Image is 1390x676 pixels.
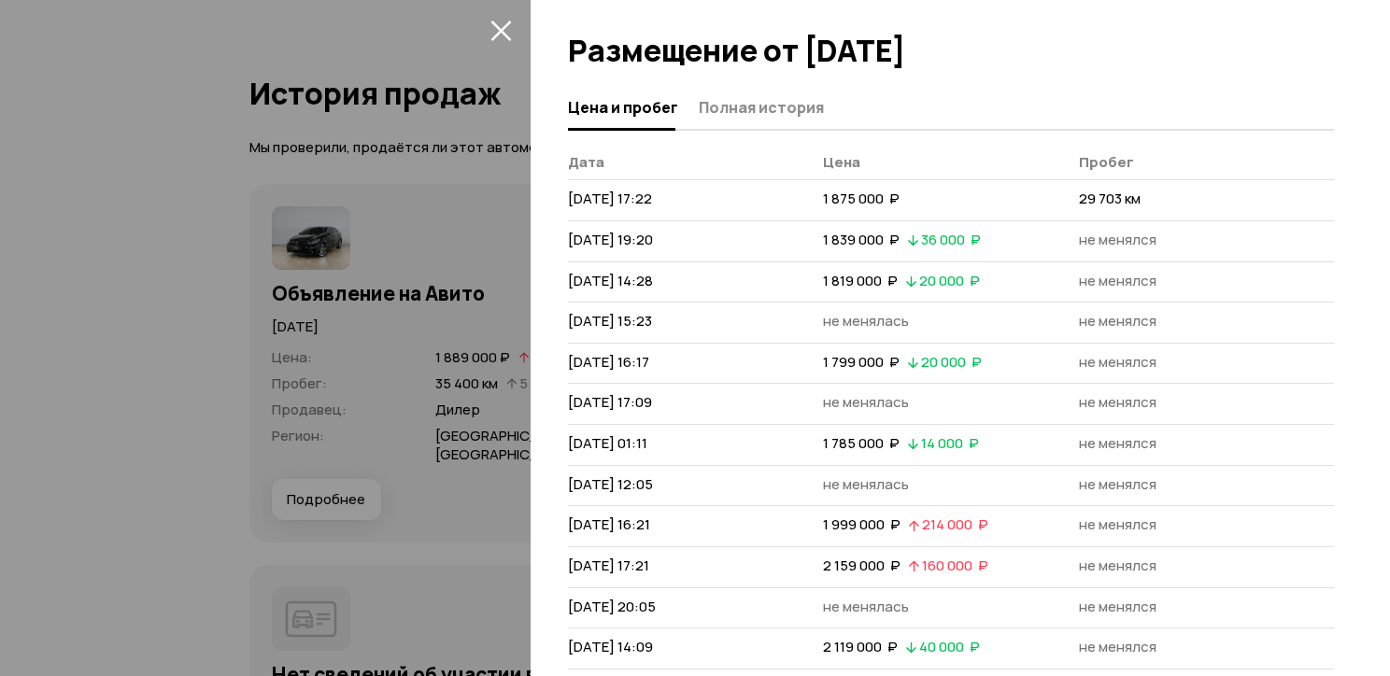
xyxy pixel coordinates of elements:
[486,15,516,45] button: закрыть
[1079,637,1156,656] span: не менялся
[1079,352,1156,372] span: не менялся
[823,352,900,372] span: 1 799 000 ₽
[823,474,909,494] span: не менялась
[823,514,901,534] span: 1 999 000 ₽
[568,311,652,331] span: [DATE] 15:23
[823,637,898,656] span: 2 119 000 ₽
[568,230,653,249] span: [DATE] 19:20
[1079,514,1156,534] span: не менялся
[568,98,678,117] span: Цена и пробег
[1079,433,1156,453] span: не менялся
[568,352,649,372] span: [DATE] 16:17
[1079,392,1156,412] span: не менялся
[921,352,982,372] span: 20 000 ₽
[1079,556,1156,575] span: не менялся
[823,556,901,575] span: 2 159 000 ₽
[568,433,647,453] span: [DATE] 01:11
[568,514,650,534] span: [DATE] 16:21
[568,556,649,575] span: [DATE] 17:21
[568,597,656,616] span: [DATE] 20:05
[823,152,860,172] span: Цена
[921,433,979,453] span: 14 000 ₽
[823,311,909,331] span: не менялась
[568,637,653,656] span: [DATE] 14:09
[921,230,981,249] span: 36 000 ₽
[1079,189,1141,208] span: 29 703 км
[1079,230,1156,249] span: не менялся
[1079,271,1156,290] span: не менялся
[568,474,653,494] span: [DATE] 12:05
[823,189,900,208] span: 1 875 000 ₽
[823,597,909,616] span: не менялась
[1079,311,1156,331] span: не менялся
[1079,152,1134,172] span: Пробег
[919,271,980,290] span: 20 000 ₽
[823,392,909,412] span: не менялась
[823,230,900,249] span: 1 839 000 ₽
[919,637,980,656] span: 40 000 ₽
[568,271,653,290] span: [DATE] 14:28
[922,556,988,575] span: 160 000 ₽
[922,514,988,534] span: 214 000 ₽
[823,433,900,453] span: 1 785 000 ₽
[568,392,652,412] span: [DATE] 17:09
[568,189,652,208] span: [DATE] 17:22
[568,152,604,172] span: Дата
[699,98,824,117] span: Полная история
[1079,597,1156,616] span: не менялся
[823,271,898,290] span: 1 819 000 ₽
[1079,474,1156,494] span: не менялся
